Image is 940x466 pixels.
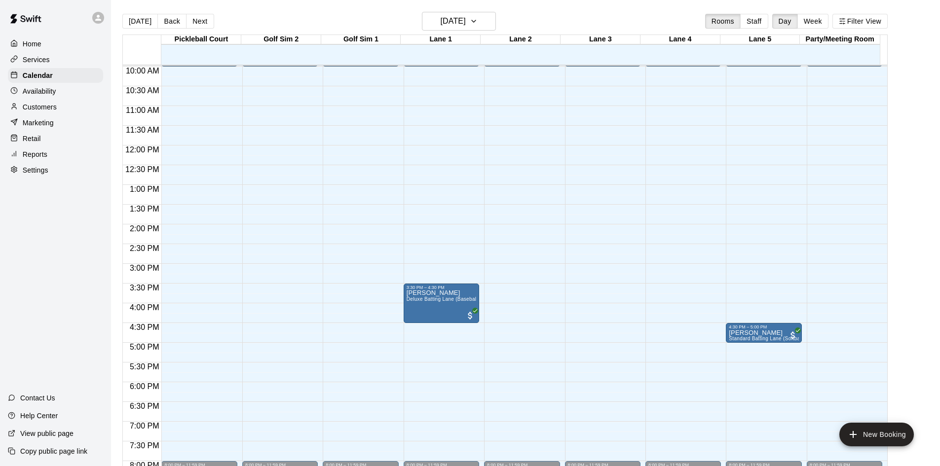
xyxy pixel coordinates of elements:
[729,324,798,329] div: 4:30 PM – 5:00 PM
[8,100,103,114] a: Customers
[20,393,55,403] p: Contact Us
[740,14,768,29] button: Staff
[8,84,103,99] a: Availability
[404,284,479,323] div: 3:30 PM – 4:30 PM: Oshen Baldasan
[127,303,162,312] span: 4:00 PM
[23,39,41,49] p: Home
[720,35,800,44] div: Lane 5
[729,336,832,341] span: Standard Batting Lane (Softball or Baseball)
[127,264,162,272] span: 3:00 PM
[23,118,54,128] p: Marketing
[123,126,162,134] span: 11:30 AM
[123,165,161,174] span: 12:30 PM
[20,446,87,456] p: Copy public page link
[8,131,103,146] a: Retail
[705,14,741,29] button: Rooms
[8,115,103,130] a: Marketing
[407,285,476,290] div: 3:30 PM – 4:30 PM
[788,330,798,340] span: All customers have paid
[127,224,162,233] span: 2:00 PM
[123,86,162,95] span: 10:30 AM
[23,165,48,175] p: Settings
[8,147,103,162] a: Reports
[161,35,241,44] div: Pickleball Court
[241,35,321,44] div: Golf Sim 2
[23,71,53,80] p: Calendar
[422,12,496,31] button: [DATE]
[127,402,162,410] span: 6:30 PM
[127,441,162,450] span: 7:30 PM
[23,102,57,112] p: Customers
[797,14,828,29] button: Week
[441,14,466,28] h6: [DATE]
[23,149,47,159] p: Reports
[401,35,481,44] div: Lane 1
[8,36,103,51] a: Home
[8,68,103,83] a: Calendar
[481,35,561,44] div: Lane 2
[8,52,103,67] a: Services
[407,296,480,302] span: Deluxe Batting Lane (Baseball)
[127,362,162,371] span: 5:30 PM
[800,35,880,44] div: Party/Meeting Room
[640,35,720,44] div: Lane 4
[726,323,801,343] div: 4:30 PM – 5:00 PM: Jason Caswell
[321,35,401,44] div: Golf Sim 1
[127,205,162,213] span: 1:30 PM
[465,311,475,321] span: All customers have paid
[8,163,103,178] a: Settings
[20,429,74,438] p: View public page
[561,35,640,44] div: Lane 3
[123,145,161,154] span: 12:00 PM
[127,382,162,391] span: 6:00 PM
[20,411,58,421] p: Help Center
[127,323,162,331] span: 4:30 PM
[123,67,162,75] span: 10:00 AM
[772,14,798,29] button: Day
[23,86,56,96] p: Availability
[127,343,162,351] span: 5:00 PM
[839,423,914,446] button: add
[23,134,41,143] p: Retail
[157,14,187,29] button: Back
[186,14,214,29] button: Next
[832,14,888,29] button: Filter View
[122,14,158,29] button: [DATE]
[127,185,162,193] span: 1:00 PM
[127,244,162,252] span: 2:30 PM
[23,55,50,65] p: Services
[127,284,162,292] span: 3:30 PM
[127,422,162,430] span: 7:00 PM
[123,106,162,114] span: 11:00 AM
